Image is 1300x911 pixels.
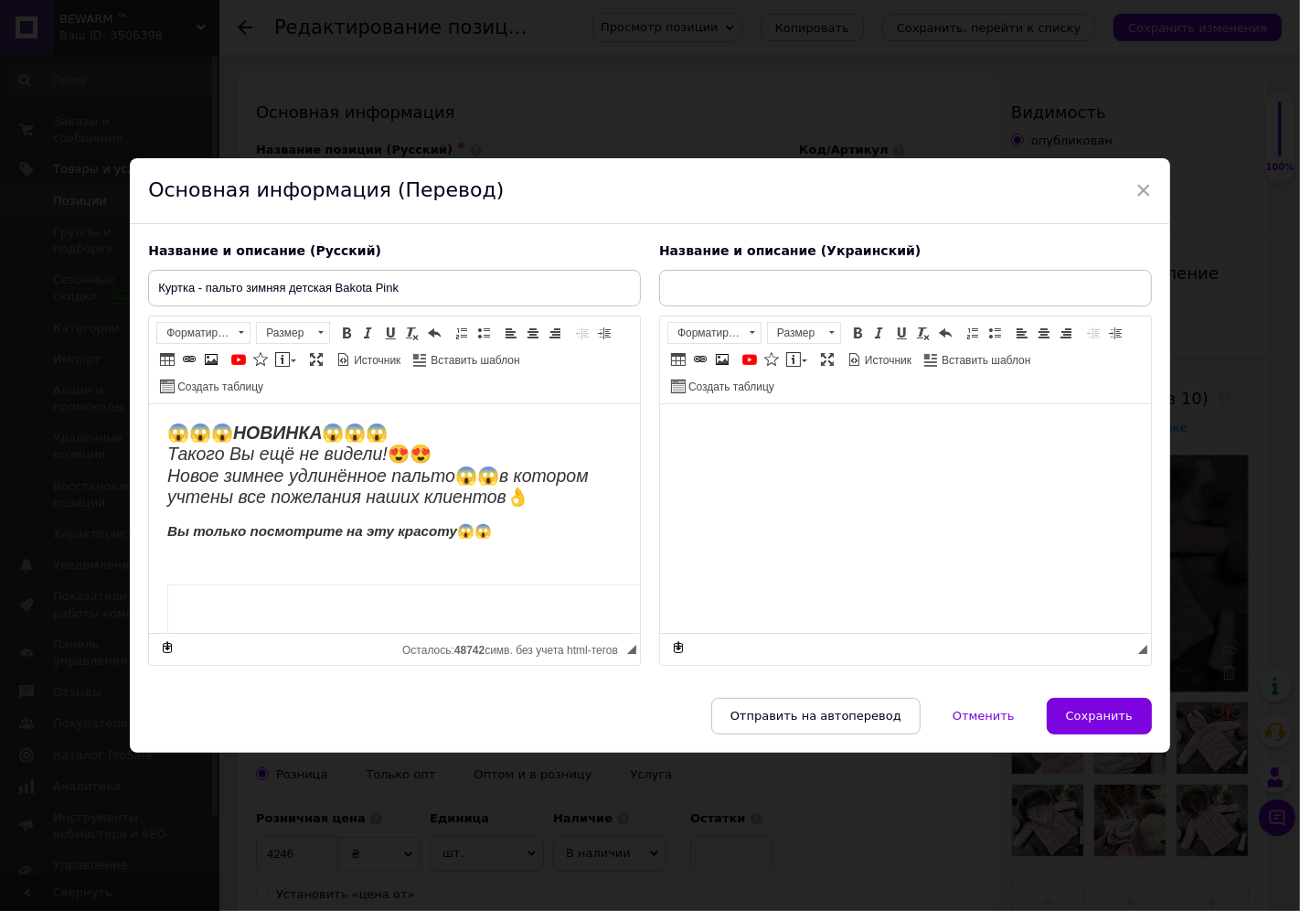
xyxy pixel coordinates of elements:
[229,349,249,370] a: Добавить видео с YouTube
[847,323,868,343] a: Полужирный (Ctrl+B)
[148,243,381,258] span: Название и описание (Русский)
[201,349,221,370] a: Изображение
[768,323,823,343] span: Размер
[572,323,592,343] a: Уменьшить отступ
[668,323,743,343] span: Форматирование
[1105,323,1125,343] a: Увеличить отступ
[1056,323,1076,343] a: По правому краю
[250,349,271,370] a: Вставить иконку
[156,322,250,344] a: Форматирование
[501,323,521,343] a: По левому краю
[474,323,494,343] a: Вставить / удалить маркированный список
[963,323,983,343] a: Вставить / удалить нумерованный список
[953,709,1015,723] span: Отменить
[1135,175,1152,206] span: ×
[272,349,299,370] a: Вставить сообщение
[256,322,330,344] a: Размер
[157,638,177,658] a: Сделать резервную копию сейчас
[845,349,914,370] a: Источник
[351,353,400,369] span: Источник
[18,119,308,134] em: Вы только посмотрите на эту красоту
[18,61,697,102] em: в котором учтены все пожелания наших клиентов
[130,158,1170,224] div: Основная информация (Перевод)
[985,323,1005,343] a: Вставить / удалить маркированный список
[175,380,263,395] span: Создать таблицу
[358,323,378,343] a: Курсив (Ctrl+I)
[862,353,911,369] span: Источник
[18,61,306,81] em: Новое зимнее удлинённое пальто
[730,709,901,723] span: Отправить на автоперевод
[660,404,1151,633] iframe: Визуальный текстовый редактор, 730968B0-70C5-499C-921C-114F7C37A24D
[157,376,266,396] a: Создать таблицу
[84,18,174,38] em: НОВИНКА
[336,323,357,343] a: Полужирный (Ctrl+B)
[1012,323,1032,343] a: По левому краю
[157,323,232,343] span: Форматирование
[18,180,532,470] img: Добавить видео с YouTube
[1083,323,1103,343] a: Уменьшить отступ
[257,323,312,343] span: Размер
[1034,323,1054,343] a: По центру
[149,404,640,633] iframe: Визуальный текстовый редактор, 6404BF27-644E-4F22-B8DC-8E7E0FA0964C
[410,349,522,370] a: Вставить шаблон
[913,323,933,343] a: Убрать форматирование
[306,349,326,370] a: Развернуть
[18,119,346,134] strong: 😱😱
[667,322,762,344] a: Форматирование
[454,644,485,657] span: 48742
[18,39,239,59] em: Такого Вы ещё не видели!
[712,349,732,370] a: Изображение
[767,322,841,344] a: Размер
[686,380,774,395] span: Создать таблицу
[762,349,782,370] a: Вставить иконку
[523,323,543,343] a: По центру
[711,698,921,734] button: Отправить на автоперевод
[668,349,688,370] a: Таблица
[380,323,400,343] a: Подчеркнутый (Ctrl+U)
[179,349,199,370] a: Вставить/Редактировать ссылку (Ctrl+L)
[545,323,565,343] a: По правому краю
[334,349,403,370] a: Источник
[659,243,921,258] span: Название и описание (Украинский)
[627,645,636,654] span: Перетащите для изменения размера
[402,323,422,343] a: Убрать форматирование
[933,698,1034,734] button: Отменить
[668,376,777,396] a: Создать таблицу
[668,638,688,658] a: Сделать резервную копию сейчас
[817,349,837,370] a: Развернуть
[1125,639,1137,657] div: Подсчет символов
[690,349,710,370] a: Вставить/Редактировать ссылку (Ctrl+L)
[402,639,627,657] div: Подсчет символов
[891,323,911,343] a: Подчеркнутый (Ctrl+U)
[740,349,760,370] a: Добавить видео с YouTube
[1138,645,1147,654] span: Перетащите для изменения размера
[594,323,614,343] a: Увеличить отступ
[424,323,444,343] a: Отменить (Ctrl+Z)
[869,323,890,343] a: Курсив (Ctrl+I)
[1047,698,1152,734] button: Сохранить
[922,349,1033,370] a: Вставить шаблон
[157,349,177,370] a: Таблица
[428,353,519,369] span: Вставить шаблон
[1066,709,1133,723] span: Сохранить
[452,323,472,343] a: Вставить / удалить нумерованный список
[939,353,1030,369] span: Вставить шаблон
[18,61,440,102] em: в котором учтены все пожелания наших клиентов
[783,349,810,370] a: Вставить сообщение
[18,18,698,104] h2: 😱😱😱 😱😱😱 😍😍 😱😱 👌
[935,323,955,343] a: Отменить (Ctrl+Z)
[18,18,473,104] h2: 😱😱😱 😱😱😱 😍😍 😱😱 👌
